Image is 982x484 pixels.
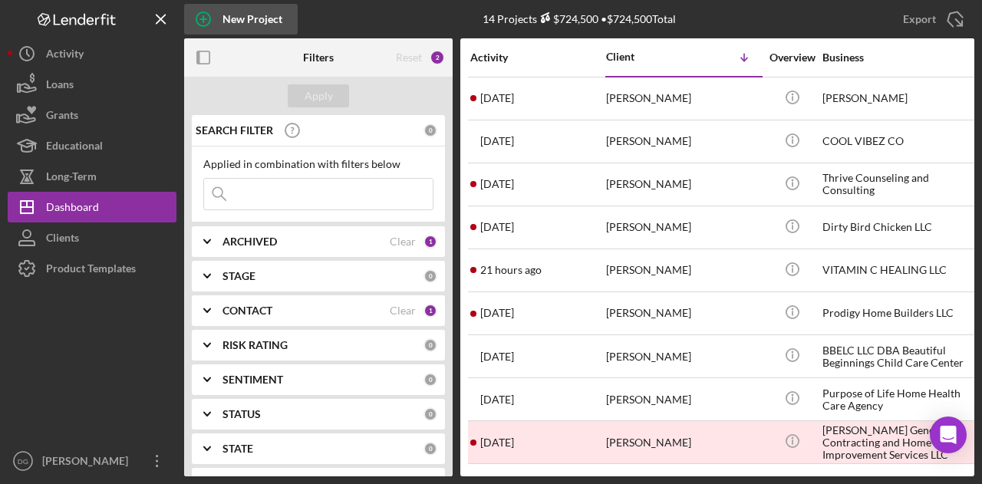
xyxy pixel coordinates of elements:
time: 2025-09-01 18:03 [480,92,514,104]
button: Apply [288,84,349,107]
div: 0 [423,373,437,387]
div: Dashboard [46,192,99,226]
div: New Project [222,4,282,35]
b: CONTACT [222,305,272,317]
time: 2025-09-23 17:00 [480,351,514,363]
div: $724,500 [537,12,598,25]
time: 2025-09-30 18:05 [480,264,542,276]
time: 2025-09-12 00:06 [480,436,514,449]
div: [PERSON_NAME] [606,164,760,205]
button: Dashboard [8,192,176,222]
button: Activity [8,38,176,69]
b: STATUS [222,408,261,420]
div: VITAMIN C HEALING LLC [822,250,976,291]
b: ARCHIVED [222,235,277,248]
div: [PERSON_NAME] [38,446,138,480]
div: BBELC LLC DBA Beautiful Beginnings Child Care Center [822,336,976,377]
div: 0 [423,338,437,352]
button: Clients [8,222,176,253]
div: 0 [423,407,437,421]
div: [PERSON_NAME] [606,422,760,463]
div: Loans [46,69,74,104]
div: 0 [423,442,437,456]
div: Clear [390,235,416,248]
div: [PERSON_NAME] [606,336,760,377]
div: Export [903,4,936,35]
button: Grants [8,100,176,130]
button: Export [888,4,974,35]
div: Long-Term [46,161,97,196]
div: Apply [305,84,333,107]
div: [PERSON_NAME] [606,379,760,420]
div: Activity [470,51,605,64]
div: 14 Projects • $724,500 Total [483,12,676,25]
div: Prodigy Home Builders LLC [822,293,976,334]
div: Clear [390,305,416,317]
div: 1 [423,235,437,249]
button: New Project [184,4,298,35]
div: [PERSON_NAME] [606,78,760,119]
div: Applied in combination with filters below [203,158,433,170]
b: SEARCH FILTER [196,124,273,137]
div: 2 [430,50,445,65]
div: Overview [763,51,821,64]
div: Dirty Bird Chicken LLC [822,207,976,248]
div: [PERSON_NAME] [606,293,760,334]
div: Activity [46,38,84,73]
div: [PERSON_NAME] [606,250,760,291]
time: 2025-09-24 21:48 [480,307,514,319]
div: Reset [396,51,422,64]
b: SENTIMENT [222,374,283,386]
div: Grants [46,100,78,134]
div: [PERSON_NAME] [822,78,976,119]
button: DG[PERSON_NAME] [8,446,176,476]
div: 0 [423,123,437,137]
div: Business [822,51,976,64]
div: 0 [423,269,437,283]
time: 2025-08-22 01:56 [480,178,514,190]
div: Thrive Counseling and Consulting [822,164,976,205]
div: 1 [423,304,437,318]
b: STATE [222,443,253,455]
div: [PERSON_NAME] [606,121,760,162]
text: DG [18,457,28,466]
b: Filters [303,51,334,64]
time: 2025-08-01 16:01 [480,135,514,147]
div: Clients [46,222,79,257]
time: 2025-09-29 18:17 [480,393,514,406]
button: Loans [8,69,176,100]
div: Product Templates [46,253,136,288]
time: 2025-04-02 14:06 [480,221,514,233]
div: Purpose of Life Home Health Care Agency [822,379,976,420]
button: Long-Term [8,161,176,192]
div: [PERSON_NAME] General Contracting and Home Improvement Services LLC [822,422,976,463]
b: STAGE [222,270,255,282]
b: RISK RATING [222,339,288,351]
button: Product Templates [8,253,176,284]
div: Open Intercom Messenger [930,417,967,453]
div: Client [606,51,683,63]
div: Educational [46,130,103,165]
div: COOL VIBEZ CO [822,121,976,162]
button: Educational [8,130,176,161]
div: [PERSON_NAME] [606,207,760,248]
